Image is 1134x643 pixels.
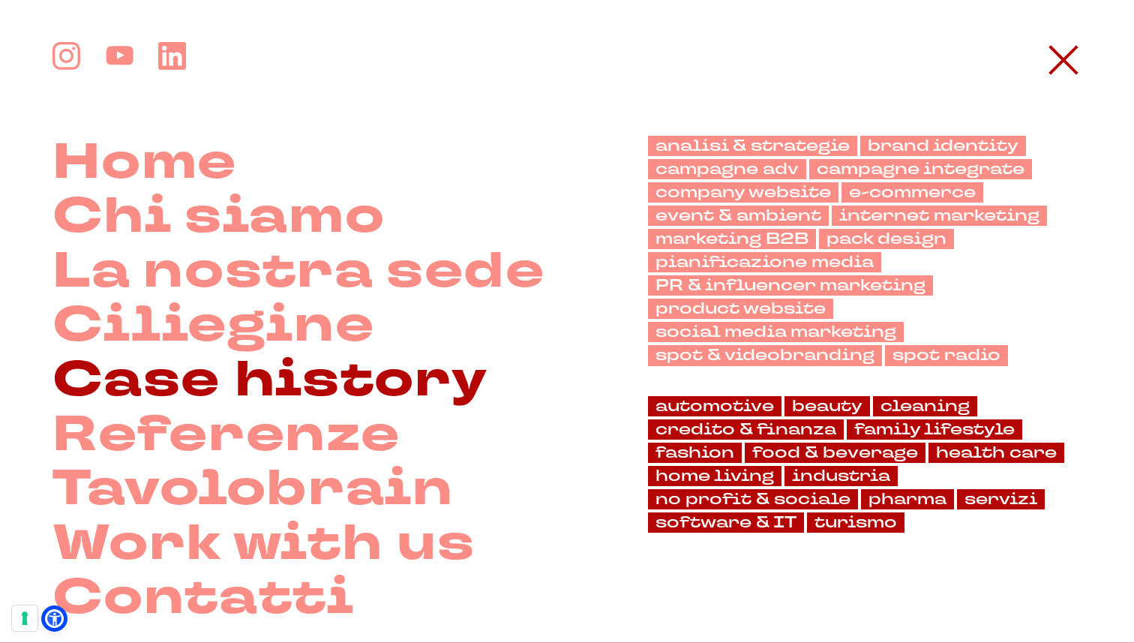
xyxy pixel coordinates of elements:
a: spot & videobranding [648,345,882,365]
a: cleaning [873,396,977,416]
a: campagne integrate [809,159,1032,179]
a: Chi siamo [52,190,385,245]
a: pianificazione media [648,252,881,272]
img: tab_domain_overview_orange.svg [63,87,75,99]
a: La nostra sede [52,245,544,299]
a: home living [648,466,781,486]
div: Keyword (traffico) [172,89,244,98]
a: Contatti [52,571,354,626]
a: health care [928,443,1064,463]
a: Work with us [52,517,475,572]
a: pack design [819,229,954,249]
button: Le tue preferenze relative al consenso per le tecnologie di tracciamento [12,605,37,631]
a: no profit & sociale [648,489,858,509]
a: family lifestyle [847,419,1022,440]
a: beauty [784,396,870,416]
img: website_grey.svg [24,39,36,51]
div: [PERSON_NAME]: [DOMAIN_NAME] [39,39,214,51]
a: company website [648,182,838,203]
a: marketing B2B [648,229,816,249]
a: Home [52,136,237,191]
a: credito & finanza [648,419,844,440]
a: turismo [807,512,904,533]
a: industria [784,466,898,486]
a: Referenze [52,408,400,463]
a: food & beverage [745,443,925,463]
div: v 4.0.25 [42,24,73,36]
a: campagne adv [648,159,806,179]
a: Ciliegine [52,299,374,353]
a: social media marketing [648,322,904,342]
a: spot radio [885,345,1008,365]
a: brand identity [860,136,1026,156]
a: internet marketing [832,206,1047,226]
a: e-commerce [841,182,983,203]
a: analisi & strategie [648,136,857,156]
a: fashion [648,443,742,463]
a: event & ambient [648,206,829,226]
a: Tavolobrain [52,462,453,517]
a: software & IT [648,512,804,533]
div: Dominio [79,89,115,98]
img: logo_orange.svg [24,24,36,36]
a: pharma [861,489,954,509]
a: product website [648,299,833,319]
a: PR & influencer marketing [648,275,933,296]
a: Case history [52,353,487,408]
a: Open Accessibility Menu [45,609,64,628]
img: tab_keywords_by_traffic_grey.svg [155,87,167,99]
a: servizi [957,489,1045,509]
a: automotive [648,396,781,416]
